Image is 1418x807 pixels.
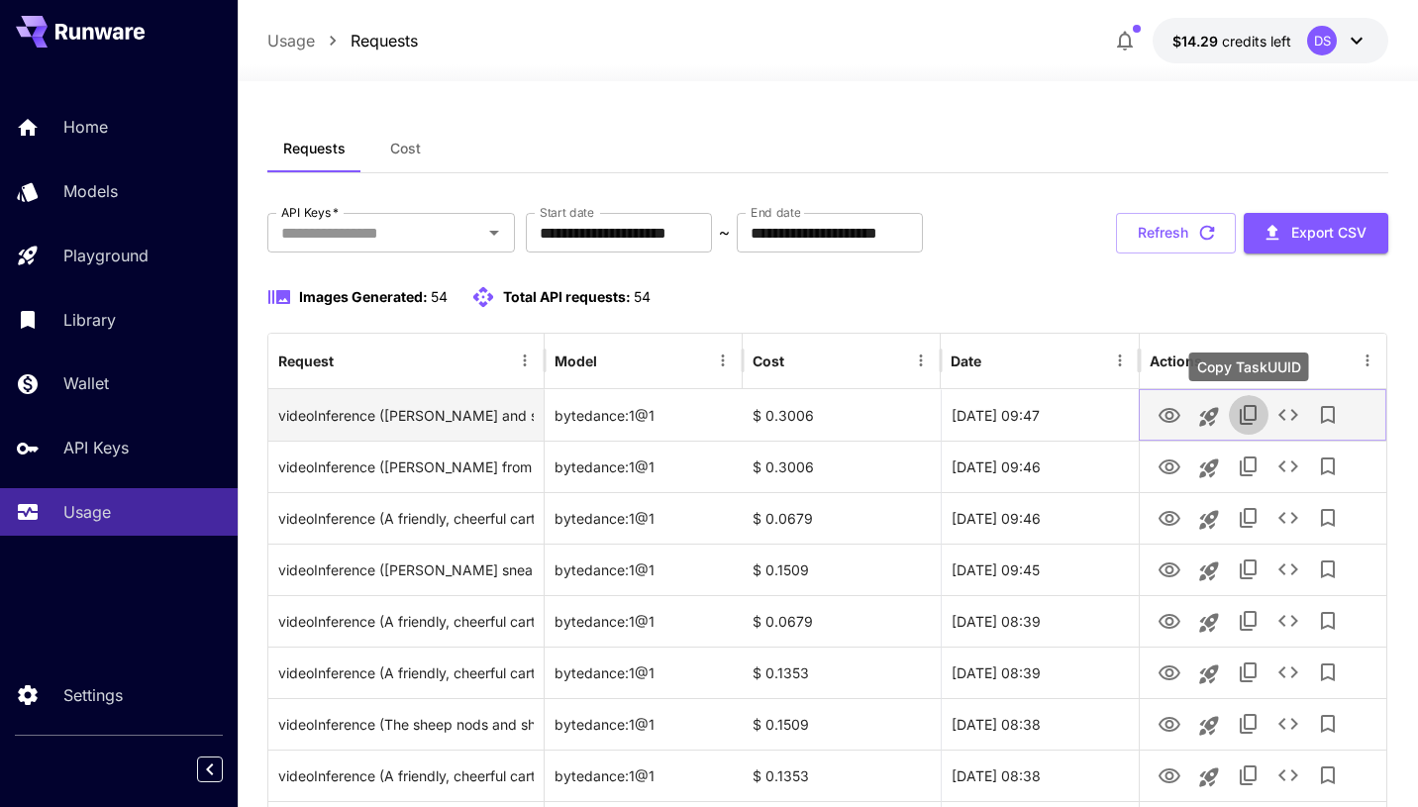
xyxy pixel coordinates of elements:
[753,353,784,369] div: Cost
[278,493,534,544] div: Click to copy prompt
[63,308,116,332] p: Library
[278,648,534,698] div: Click to copy prompt
[743,750,941,801] div: $ 0.1353
[1150,703,1189,744] button: View Video
[1268,704,1308,744] button: See details
[555,353,597,369] div: Model
[941,389,1139,441] div: 11 Aug, 2025 09:47
[390,140,421,157] span: Cost
[907,347,935,374] button: Menu
[941,492,1139,544] div: 11 Aug, 2025 09:46
[63,436,129,459] p: API Keys
[1150,652,1189,692] button: View Video
[983,347,1011,374] button: Sort
[1354,347,1381,374] button: Menu
[278,442,534,492] div: Click to copy prompt
[511,347,539,374] button: Menu
[1244,213,1388,253] button: Export CSV
[1308,498,1348,538] button: Add to library
[431,288,448,305] span: 54
[743,647,941,698] div: $ 0.1353
[1268,498,1308,538] button: See details
[212,752,238,787] div: Collapse sidebar
[786,347,814,374] button: Sort
[1308,395,1348,435] button: Add to library
[1222,33,1291,50] span: credits left
[545,750,743,801] div: bytedance:1@1
[941,698,1139,750] div: 11 Aug, 2025 08:38
[743,441,941,492] div: $ 0.3006
[503,288,631,305] span: Total API requests:
[540,204,594,221] label: Start date
[743,595,941,647] div: $ 0.0679
[1308,704,1348,744] button: Add to library
[278,596,534,647] div: Click to copy prompt
[743,544,941,595] div: $ 0.1509
[545,389,743,441] div: bytedance:1@1
[278,353,334,369] div: Request
[1229,498,1268,538] button: Copy TaskUUID
[599,347,627,374] button: Sort
[63,371,109,395] p: Wallet
[545,492,743,544] div: bytedance:1@1
[1150,755,1189,795] button: View Video
[1106,347,1134,374] button: Menu
[1150,549,1189,589] button: View Video
[283,140,346,157] span: Requests
[278,751,534,801] div: Click to copy prompt
[1268,653,1308,692] button: See details
[1268,550,1308,589] button: See details
[351,29,418,52] a: Requests
[336,347,363,374] button: Sort
[1308,447,1348,486] button: Add to library
[1189,353,1309,381] div: Copy TaskUUID
[1268,601,1308,641] button: See details
[1189,757,1229,797] button: Launch in playground
[63,683,123,707] p: Settings
[1229,756,1268,795] button: Copy TaskUUID
[1150,446,1189,486] button: View Video
[63,179,118,203] p: Models
[197,757,223,782] button: Collapse sidebar
[299,288,428,305] span: Images Generated:
[1229,601,1268,641] button: Copy TaskUUID
[743,492,941,544] div: $ 0.0679
[1189,552,1229,591] button: Launch in playground
[1268,447,1308,486] button: See details
[278,545,534,595] div: Click to copy prompt
[1308,653,1348,692] button: Add to library
[1150,600,1189,641] button: View Video
[1172,31,1291,51] div: $14.28767
[1308,601,1348,641] button: Add to library
[1150,394,1189,435] button: View Video
[1189,500,1229,540] button: Launch in playground
[1153,18,1388,63] button: $14.28767DS
[1229,447,1268,486] button: Copy TaskUUID
[1229,395,1268,435] button: Copy TaskUUID
[1229,653,1268,692] button: Copy TaskUUID
[278,699,534,750] div: Click to copy prompt
[63,244,149,267] p: Playground
[941,750,1139,801] div: 11 Aug, 2025 08:38
[1189,603,1229,643] button: Launch in playground
[743,389,941,441] div: $ 0.3006
[751,204,800,221] label: End date
[719,221,730,245] p: ~
[941,544,1139,595] div: 11 Aug, 2025 09:45
[545,698,743,750] div: bytedance:1@1
[267,29,315,52] a: Usage
[1189,397,1229,437] button: Launch in playground
[1189,706,1229,746] button: Launch in playground
[1229,550,1268,589] button: Copy TaskUUID
[545,441,743,492] div: bytedance:1@1
[1229,704,1268,744] button: Copy TaskUUID
[1307,26,1337,55] div: DS
[951,353,981,369] div: Date
[1308,550,1348,589] button: Add to library
[545,544,743,595] div: bytedance:1@1
[634,288,651,305] span: 54
[281,204,339,221] label: API Keys
[1172,33,1222,50] span: $14.29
